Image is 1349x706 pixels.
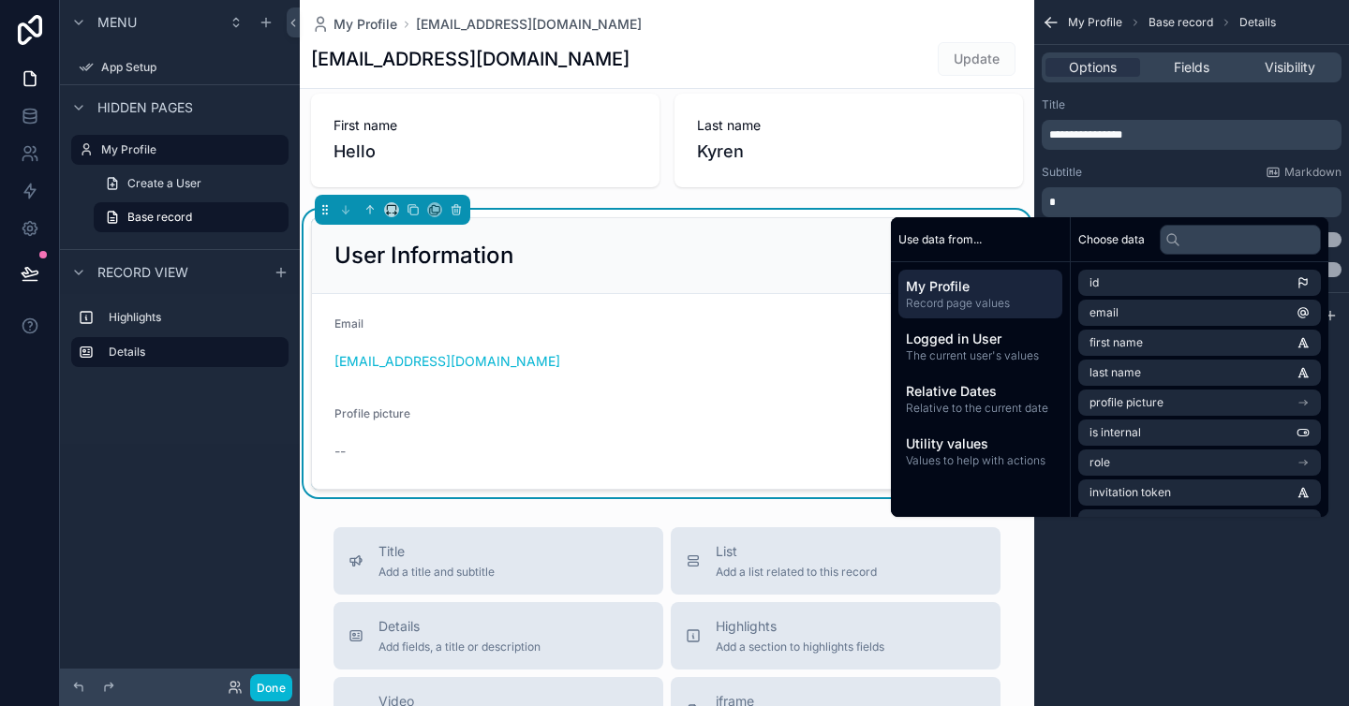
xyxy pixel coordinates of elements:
[906,434,1055,453] span: Utility values
[334,241,513,271] h2: User Information
[127,210,192,225] span: Base record
[1042,97,1065,112] label: Title
[60,294,300,386] div: scrollable content
[1174,58,1209,77] span: Fields
[716,565,877,580] span: Add a list related to this record
[906,401,1055,416] span: Relative to the current date
[906,277,1055,296] span: My Profile
[311,46,630,72] h1: [EMAIL_ADDRESS][DOMAIN_NAME]
[906,348,1055,363] span: The current user's values
[671,602,1001,669] button: HighlightsAdd a section to highlights fields
[334,442,346,461] span: --
[1239,15,1276,30] span: Details
[334,15,397,34] span: My Profile
[71,52,289,82] a: App Setup
[334,406,410,420] span: Profile picture
[378,542,495,561] span: Title
[334,602,663,669] button: DetailsAdd fields, a title or description
[334,527,663,595] button: TitleAdd a title and subtitle
[378,640,541,655] span: Add fields, a title or description
[101,142,277,157] label: My Profile
[1042,187,1342,217] div: scrollable content
[906,382,1055,401] span: Relative Dates
[716,542,877,561] span: List
[109,310,281,325] label: Highlights
[109,345,274,360] label: Details
[1042,120,1342,150] div: scrollable content
[1068,15,1122,30] span: My Profile
[1284,165,1342,180] span: Markdown
[97,13,137,32] span: Menu
[71,135,289,165] a: My Profile
[311,15,397,34] a: My Profile
[1042,165,1082,180] label: Subtitle
[94,169,289,199] a: Create a User
[906,330,1055,348] span: Logged in User
[97,263,188,282] span: Record view
[1265,58,1315,77] span: Visibility
[378,617,541,636] span: Details
[716,617,884,636] span: Highlights
[97,98,193,117] span: Hidden pages
[378,565,495,580] span: Add a title and subtitle
[1069,58,1117,77] span: Options
[127,176,201,191] span: Create a User
[898,232,982,247] span: Use data from...
[250,674,292,701] button: Done
[906,453,1055,468] span: Values to help with actions
[416,15,642,34] a: [EMAIL_ADDRESS][DOMAIN_NAME]
[334,352,560,371] a: [EMAIL_ADDRESS][DOMAIN_NAME]
[101,60,285,75] label: App Setup
[671,527,1001,595] button: ListAdd a list related to this record
[1149,15,1213,30] span: Base record
[1266,165,1342,180] a: Markdown
[906,296,1055,311] span: Record page values
[94,202,289,232] a: Base record
[716,640,884,655] span: Add a section to highlights fields
[334,316,363,331] span: Email
[891,262,1070,483] div: scrollable content
[1078,232,1145,247] span: Choose data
